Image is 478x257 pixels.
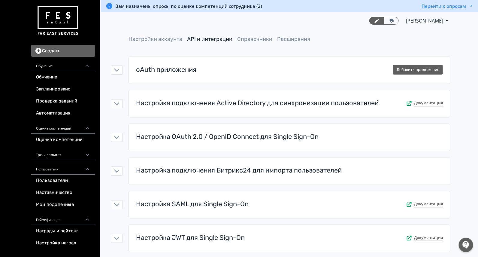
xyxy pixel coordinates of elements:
[129,36,182,42] a: Настройки аккаунта
[31,119,95,134] div: Оценка компетенций
[31,160,95,175] div: Пользователи
[31,71,95,83] a: Обучение
[31,225,95,237] a: Награды и рейтинг
[384,17,399,25] a: Переключиться в режим ученика
[31,83,95,95] a: Запланировано
[422,3,473,9] button: Перейти к опросам
[31,146,95,160] div: Треки развития
[277,36,310,42] a: Расширения
[136,166,342,175] div: Настройка подключения Битрикс24 для импорта пользователей
[414,201,443,207] a: Документация
[187,36,232,42] a: API и интеграции
[31,211,95,225] div: Геймификация
[31,187,95,199] a: Наставничество
[414,235,443,241] a: Документация
[136,233,245,243] div: Настройка JWT для Single Sign-On
[31,57,95,71] div: Обучение
[136,99,379,108] div: Настройка подключения Active Directory для синхронизации пользователей
[136,200,249,209] div: Настройка SAML для Single Sign-On
[136,132,319,142] div: Настройка OAuth 2.0 / OpenID Connect для Single Sign-On
[393,65,443,75] button: Добавить приложение
[115,3,262,9] span: Вам назначены опросы по оценке компетенций сотрудника (2)
[36,4,79,38] img: https://files.teachbase.ru/system/account/57463/logo/medium-936fc5084dd2c598f50a98b9cbe0469a.png
[237,36,272,42] a: Справочники
[31,175,95,187] a: Пользователи
[31,134,95,146] a: Оценка компетенций
[136,65,196,75] div: oAuth приложения
[31,107,95,119] a: Автоматизация
[31,199,95,211] a: Мои подопечные
[31,45,95,57] button: Создать
[406,17,444,24] span: Светлана Илюхина
[31,95,95,107] a: Проверка заданий
[31,237,95,249] a: Настройка наград
[414,100,443,106] a: Документация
